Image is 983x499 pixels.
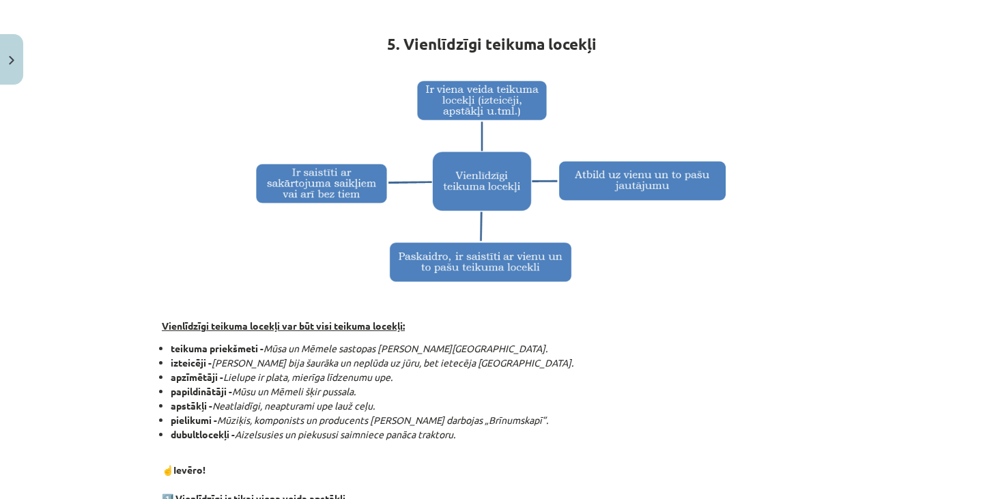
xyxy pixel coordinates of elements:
strong: 5. Vienlīdzīgi teikuma locekļi [387,34,597,54]
strong: pielikumi - [171,414,217,426]
em: Lielupe ir plata, mierīga līdzenumu upe. [223,371,393,383]
strong: teikuma priekšmeti - [171,342,263,354]
strong: dubultlocekļi - [171,428,235,440]
em: Neatlaidīgi, neapturami upe lauž ceļu. [212,399,375,412]
em: Mūziķis, komponists un producents [PERSON_NAME] darbojas „Brīnumskapī”. [217,414,548,426]
strong: apstākļi - [171,399,212,412]
strong: izteicēji - [171,356,212,369]
strong: apzīmētāji - [171,371,223,383]
strong: ☝️Ievēro! [162,464,205,476]
em: Aizelsusies un piekususi saimniece panāca traktoru. [235,428,455,440]
em: Mūsa un Mēmele sastopas [PERSON_NAME][GEOGRAPHIC_DATA]. [263,342,547,354]
strong: Vienlīdzīgi teikuma locekļi var būt visi teikuma locekļi: [162,319,405,332]
em: [PERSON_NAME] bija šaurāka un neplūda uz jūru, bet ietecēja [GEOGRAPHIC_DATA]. [212,356,573,369]
strong: papildinātāji - [171,385,232,397]
em: Mūsu un Mēmeli šķir pussala. [232,385,356,397]
img: icon-close-lesson-0947bae3869378f0d4975bcd49f059093ad1ed9edebbc8119c70593378902aed.svg [9,56,14,65]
